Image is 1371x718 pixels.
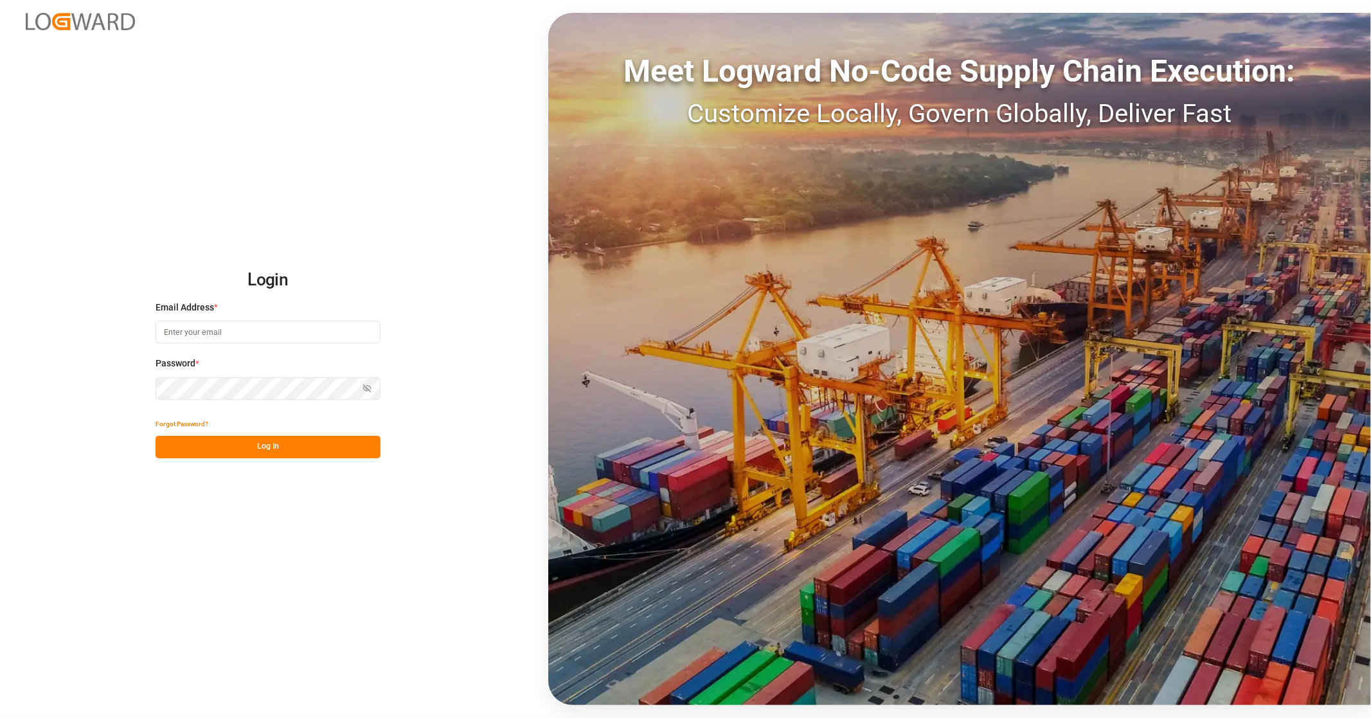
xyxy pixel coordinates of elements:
h2: Login [156,260,381,301]
img: Logward_new_orange.png [26,13,135,30]
div: Customize Locally, Govern Globally, Deliver Fast [548,94,1371,133]
button: Log In [156,436,381,458]
input: Enter your email [156,321,381,343]
span: Email Address [156,301,214,314]
span: Password [156,357,195,370]
button: Forgot Password? [156,413,208,436]
div: Meet Logward No-Code Supply Chain Execution: [548,48,1371,94]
